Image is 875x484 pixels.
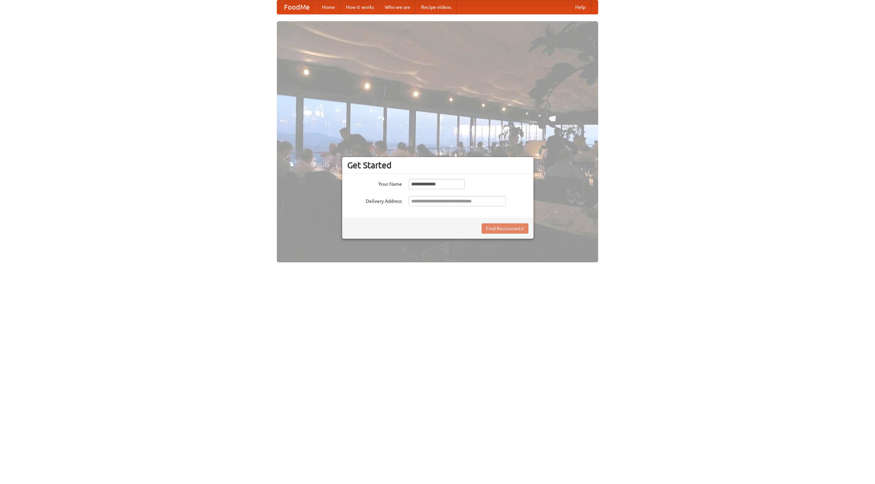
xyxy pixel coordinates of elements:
a: Home [317,0,340,14]
a: Who we are [379,0,416,14]
a: Recipe videos [416,0,457,14]
a: Help [570,0,591,14]
a: FoodMe [277,0,317,14]
label: Your Name [347,179,402,187]
label: Delivery Address [347,196,402,205]
button: Find Restaurants! [482,223,528,234]
h3: Get Started [347,160,528,170]
a: How it works [340,0,379,14]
